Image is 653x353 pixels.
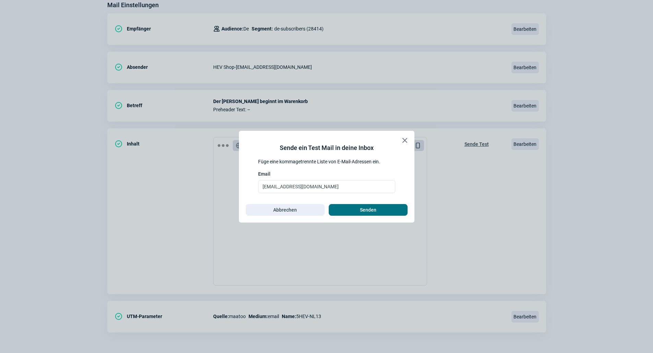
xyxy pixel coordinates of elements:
[258,158,395,165] div: Füge eine kommagetrennte Liste von E-Mail-Adressen ein.
[280,143,374,153] div: Sende ein Test Mail in deine Inbox
[258,180,395,193] input: Email
[329,204,408,216] button: Senden
[246,204,325,216] button: Abbrechen
[258,171,270,177] span: Email
[360,204,376,215] span: Senden
[273,204,297,215] span: Abbrechen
